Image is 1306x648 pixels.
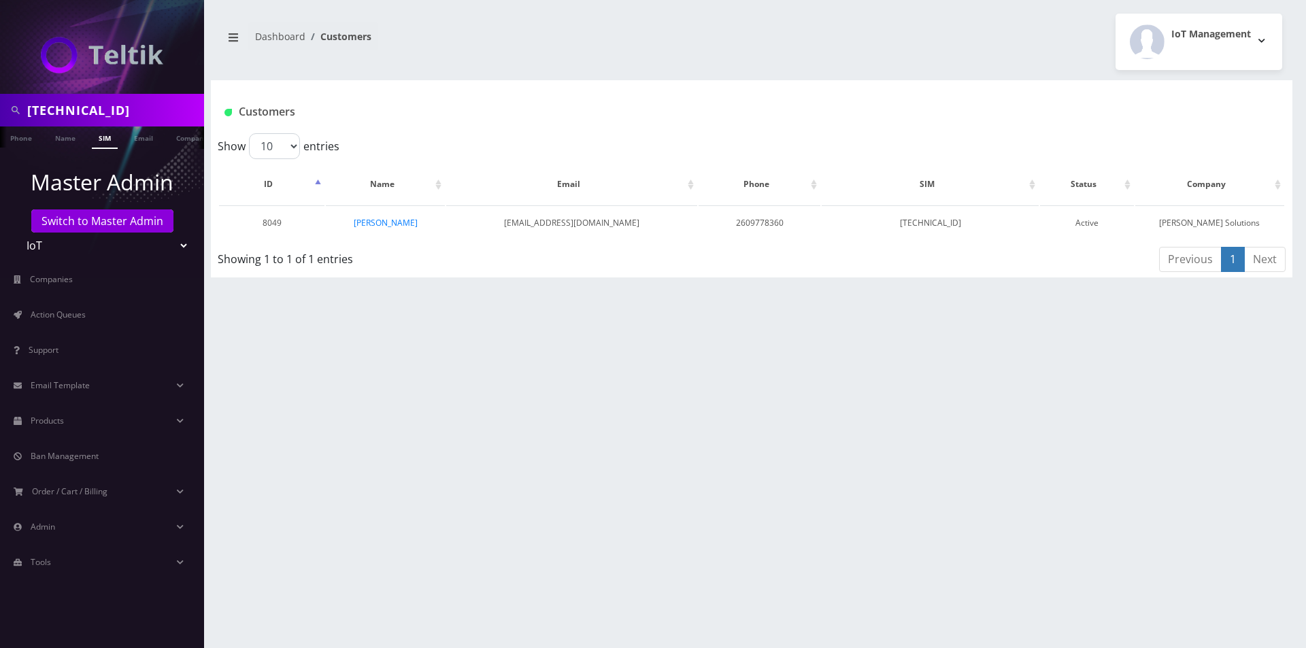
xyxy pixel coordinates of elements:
[1244,247,1286,272] a: Next
[822,205,1038,240] td: [TECHNICAL_ID]
[446,165,697,204] th: Email: activate to sort column ascending
[92,126,118,149] a: SIM
[218,133,339,159] label: Show entries
[31,379,90,391] span: Email Template
[326,165,445,204] th: Name: activate to sort column ascending
[699,165,820,204] th: Phone: activate to sort column ascending
[48,126,82,148] a: Name
[822,165,1038,204] th: SIM: activate to sort column ascending
[1159,247,1222,272] a: Previous
[1135,165,1284,204] th: Company: activate to sort column ascending
[255,30,305,43] a: Dashboard
[1135,205,1284,240] td: [PERSON_NAME] Solutions
[1116,14,1282,70] button: IoT Management
[219,165,324,204] th: ID: activate to sort column descending
[699,205,820,240] td: 2609778360
[31,209,173,233] a: Switch to Master Admin
[127,126,160,148] a: Email
[31,309,86,320] span: Action Queues
[446,205,697,240] td: [EMAIL_ADDRESS][DOMAIN_NAME]
[31,415,64,426] span: Products
[31,556,51,568] span: Tools
[1171,29,1251,40] h2: IoT Management
[169,126,215,148] a: Company
[31,521,55,532] span: Admin
[27,97,201,123] input: Search in Company
[32,485,107,497] span: Order / Cart / Billing
[224,105,1100,118] h1: Customers
[1040,165,1134,204] th: Status: activate to sort column ascending
[31,450,99,462] span: Ban Management
[218,245,652,267] div: Showing 1 to 1 of 1 entries
[3,126,39,148] a: Phone
[249,133,300,159] select: Showentries
[1221,247,1245,272] a: 1
[305,29,371,44] li: Customers
[219,205,324,240] td: 8049
[354,217,418,228] a: [PERSON_NAME]
[29,344,58,356] span: Support
[1040,205,1134,240] td: Active
[221,22,741,61] nav: breadcrumb
[30,273,73,285] span: Companies
[41,37,163,73] img: IoT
